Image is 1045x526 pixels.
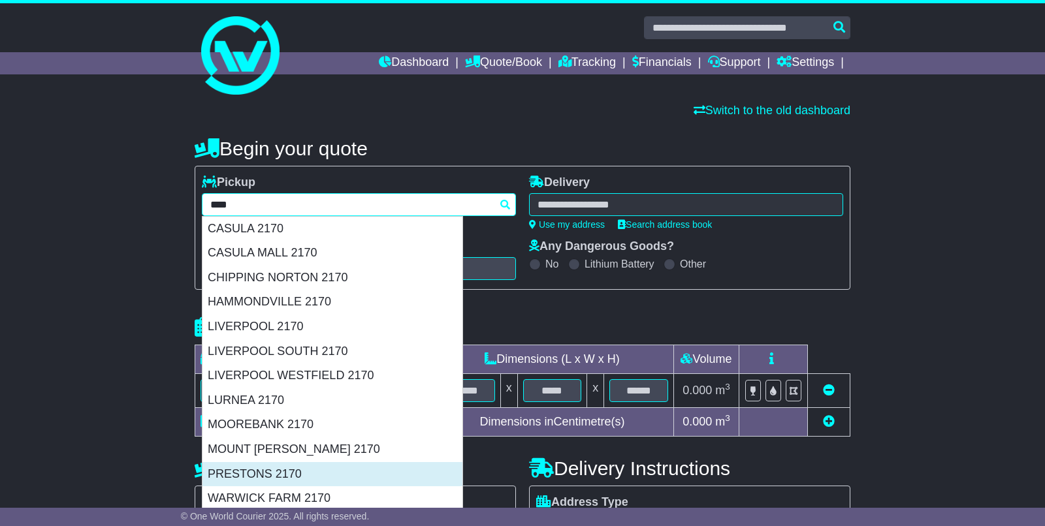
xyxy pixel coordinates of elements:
[715,384,730,397] span: m
[430,408,673,437] td: Dimensions in Centimetre(s)
[181,511,370,521] span: © One World Courier 2025. All rights reserved.
[202,437,462,462] div: MOUNT [PERSON_NAME] 2170
[202,193,516,216] typeahead: Please provide city
[202,462,462,487] div: PRESTONS 2170
[545,258,558,270] label: No
[195,408,304,437] td: Total
[202,290,462,315] div: HAMMONDVILLE 2170
[529,176,590,190] label: Delivery
[823,384,835,397] a: Remove this item
[777,52,834,74] a: Settings
[536,495,628,510] label: Address Type
[673,345,739,374] td: Volume
[202,388,462,413] div: LURNEA 2170
[430,345,673,374] td: Dimensions (L x W x H)
[725,413,730,423] sup: 3
[632,52,692,74] a: Financials
[715,415,730,428] span: m
[683,384,712,397] span: 0.000
[694,104,850,117] a: Switch to the old dashboard
[202,217,462,241] div: CASULA 2170
[202,412,462,437] div: MOOREBANK 2170
[823,415,835,428] a: Add new item
[683,415,712,428] span: 0.000
[680,258,706,270] label: Other
[202,364,462,388] div: LIVERPOOL WESTFIELD 2170
[202,486,462,511] div: WARWICK FARM 2170
[202,315,462,339] div: LIVERPOOL 2170
[587,374,604,408] td: x
[195,457,516,479] h4: Pickup Instructions
[529,219,605,230] a: Use my address
[195,317,359,338] h4: Package details |
[465,52,542,74] a: Quote/Book
[202,241,462,266] div: CASULA MALL 2170
[195,345,304,374] td: Type
[708,52,761,74] a: Support
[500,374,517,408] td: x
[202,266,462,290] div: CHIPPING NORTON 2170
[725,382,730,392] sup: 3
[585,258,654,270] label: Lithium Battery
[202,339,462,364] div: LIVERPOOL SOUTH 2170
[379,52,449,74] a: Dashboard
[202,176,255,190] label: Pickup
[195,138,850,159] h4: Begin your quote
[618,219,712,230] a: Search address book
[529,457,850,479] h4: Delivery Instructions
[529,240,674,254] label: Any Dangerous Goods?
[558,52,616,74] a: Tracking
